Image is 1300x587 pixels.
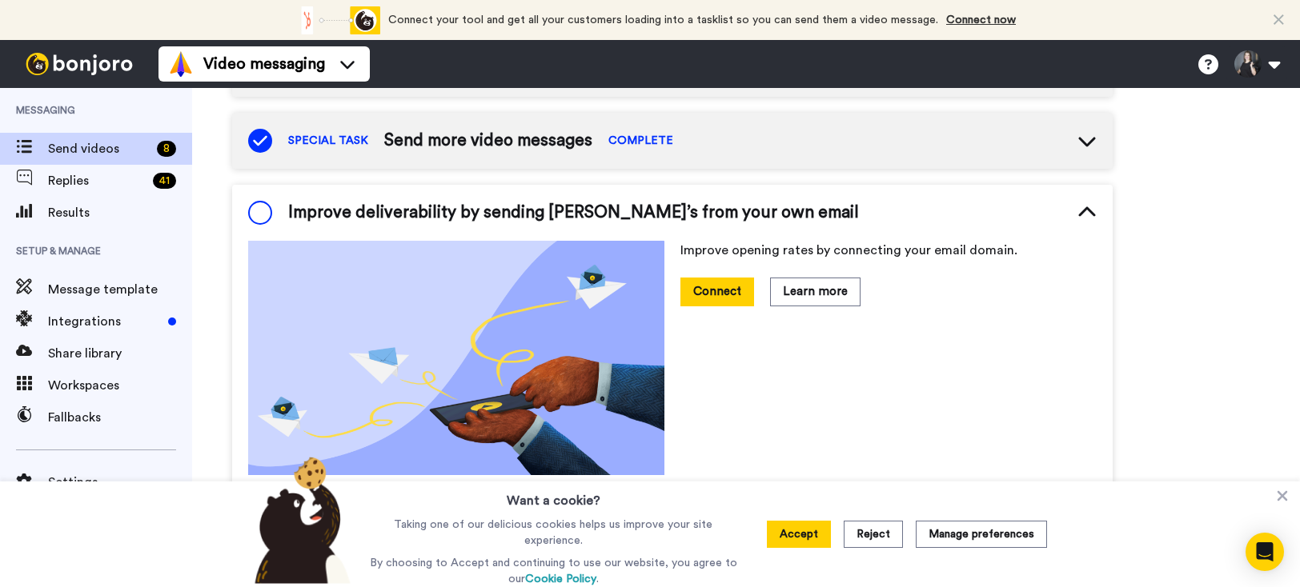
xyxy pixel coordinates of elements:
span: Results [48,203,192,222]
span: Send more video messages [384,129,592,153]
button: Connect [680,278,754,305]
p: Improve opening rates by connecting your email domain. [680,241,1097,260]
a: Connect now [946,14,1016,26]
span: COMPLETE [608,133,673,149]
button: Learn more [770,278,861,305]
p: By choosing to Accept and continuing to use our website, you agree to our . [366,555,741,587]
div: Open Intercom Messenger [1246,533,1284,571]
span: SPECIAL TASK [288,133,368,149]
span: Improve deliverability by sending [PERSON_NAME]’s from your own email [288,201,859,225]
span: Integrations [48,312,162,331]
div: animation [292,6,380,34]
a: Cookie Policy [525,573,596,585]
span: Fallbacks [48,408,192,427]
span: Message template [48,280,192,299]
span: Share library [48,344,192,363]
span: Connect your tool and get all your customers loading into a tasklist so you can send them a video... [388,14,938,26]
img: bj-logo-header-white.svg [19,53,139,75]
div: 8 [157,141,176,157]
img: dd6c8a9f1ed48e0e95fda52f1ebb0ebe.png [248,241,664,475]
span: Workspaces [48,376,192,395]
span: Settings [48,473,192,492]
span: Send videos [48,139,150,158]
img: bear-with-cookie.png [240,456,359,584]
img: vm-color.svg [168,51,194,77]
span: Replies [48,171,146,190]
p: Taking one of our delicious cookies helps us improve your site experience. [366,517,741,549]
button: Reject [844,521,903,548]
span: Video messaging [203,53,325,75]
h3: Want a cookie? [507,481,600,510]
div: 41 [153,173,176,189]
button: Manage preferences [916,521,1047,548]
button: Accept [767,521,831,548]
